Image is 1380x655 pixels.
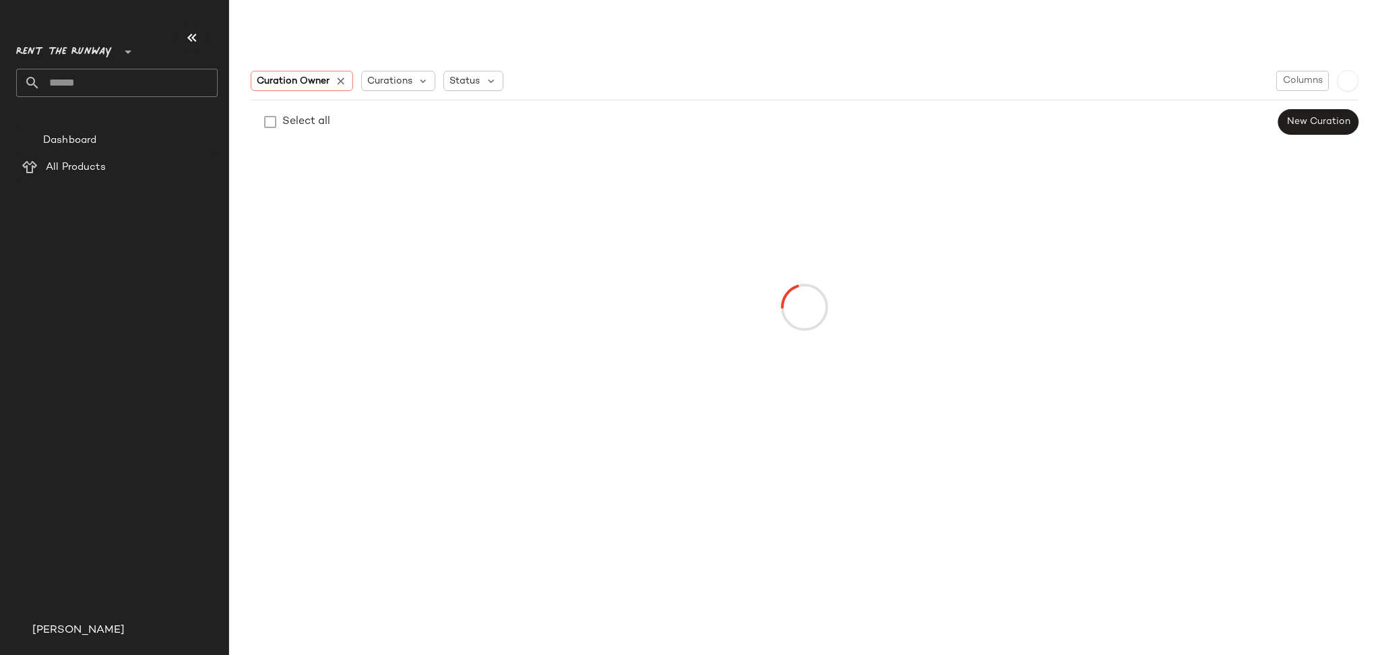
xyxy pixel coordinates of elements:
[1278,109,1358,135] button: New Curation
[449,74,480,88] span: Status
[32,623,125,639] span: [PERSON_NAME]
[16,36,112,61] span: Rent the Runway
[367,74,412,88] span: Curations
[1286,117,1350,127] span: New Curation
[1276,71,1329,91] button: Columns
[43,133,96,148] span: Dashboard
[257,74,330,88] span: Curation Owner
[1282,75,1323,86] span: Columns
[282,114,330,130] div: Select all
[46,160,106,175] span: All Products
